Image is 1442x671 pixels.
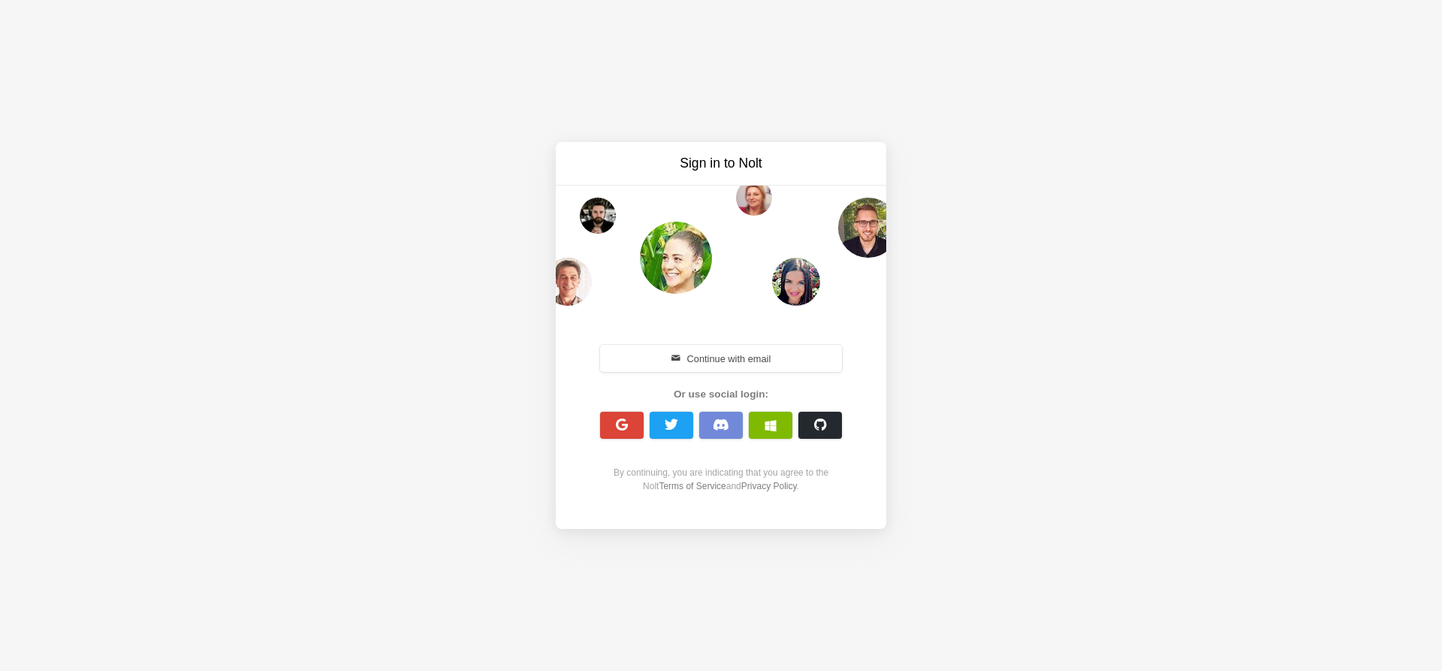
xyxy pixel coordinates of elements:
[592,466,850,493] div: By continuing, you are indicating that you agree to the Nolt and .
[592,387,850,402] div: Or use social login:
[600,345,842,372] button: Continue with email
[595,154,847,173] h3: Sign in to Nolt
[659,481,726,491] a: Terms of Service
[741,481,797,491] a: Privacy Policy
